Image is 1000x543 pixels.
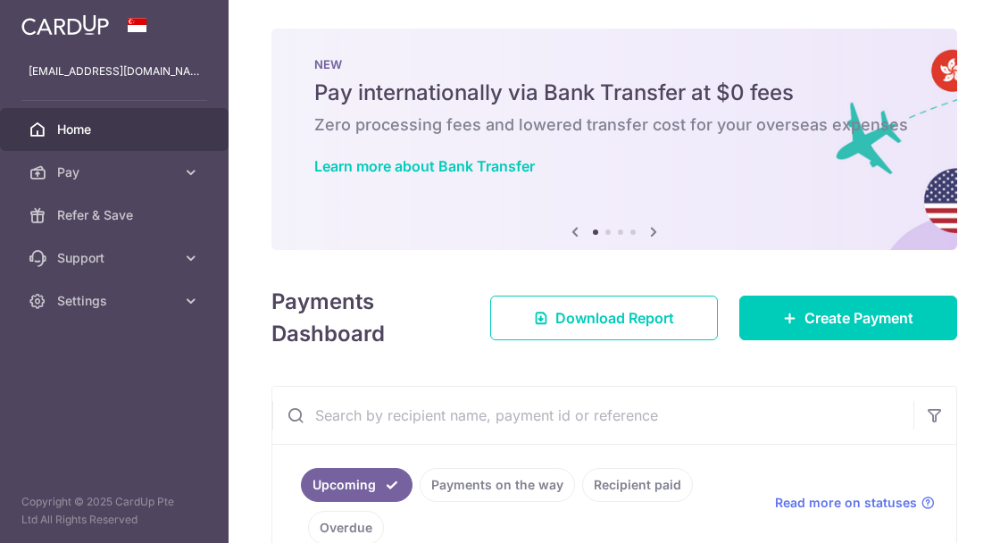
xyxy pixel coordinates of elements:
span: Create Payment [804,307,913,329]
a: Learn more about Bank Transfer [314,157,535,175]
a: Create Payment [739,296,957,340]
p: [EMAIL_ADDRESS][DOMAIN_NAME] [29,63,200,80]
a: Read more on statuses [775,494,935,512]
h6: Zero processing fees and lowered transfer cost for your overseas expenses [314,114,914,136]
img: Bank transfer banner [271,29,957,250]
a: Recipient paid [582,468,693,502]
span: Settings [57,292,175,310]
span: Pay [57,163,175,181]
a: Payments on the way [420,468,575,502]
span: Download Report [555,307,674,329]
img: CardUp [21,14,109,36]
p: NEW [314,57,914,71]
span: Support [57,249,175,267]
a: Upcoming [301,468,412,502]
h4: Payments Dashboard [271,286,458,350]
input: Search by recipient name, payment id or reference [272,387,913,444]
span: Refer & Save [57,206,175,224]
h5: Pay internationally via Bank Transfer at $0 fees [314,79,914,107]
a: Download Report [490,296,718,340]
span: Home [57,121,175,138]
span: Read more on statuses [775,494,917,512]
